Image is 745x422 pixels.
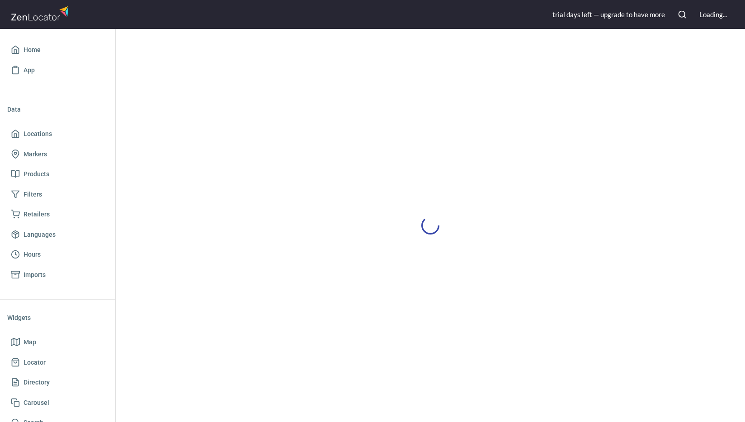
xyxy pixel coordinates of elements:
[24,269,46,281] span: Imports
[24,44,41,56] span: Home
[7,393,108,413] a: Carousel
[7,124,108,144] a: Locations
[7,332,108,352] a: Map
[24,128,52,140] span: Locations
[24,357,46,368] span: Locator
[7,184,108,205] a: Filters
[24,229,56,240] span: Languages
[7,60,108,80] a: App
[672,5,692,24] button: Search
[24,377,50,388] span: Directory
[7,144,108,164] a: Markers
[552,10,665,19] div: trial day s left — upgrade to have more
[7,98,108,120] li: Data
[24,65,35,76] span: App
[11,4,71,23] img: zenlocator
[24,209,50,220] span: Retailers
[24,149,47,160] span: Markers
[7,225,108,245] a: Languages
[7,40,108,60] a: Home
[24,337,36,348] span: Map
[699,10,727,19] div: Loading...
[7,164,108,184] a: Products
[24,249,41,260] span: Hours
[7,265,108,285] a: Imports
[7,244,108,265] a: Hours
[24,189,42,200] span: Filters
[7,352,108,373] a: Locator
[7,372,108,393] a: Directory
[24,397,49,408] span: Carousel
[7,204,108,225] a: Retailers
[7,307,108,328] li: Widgets
[24,169,49,180] span: Products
